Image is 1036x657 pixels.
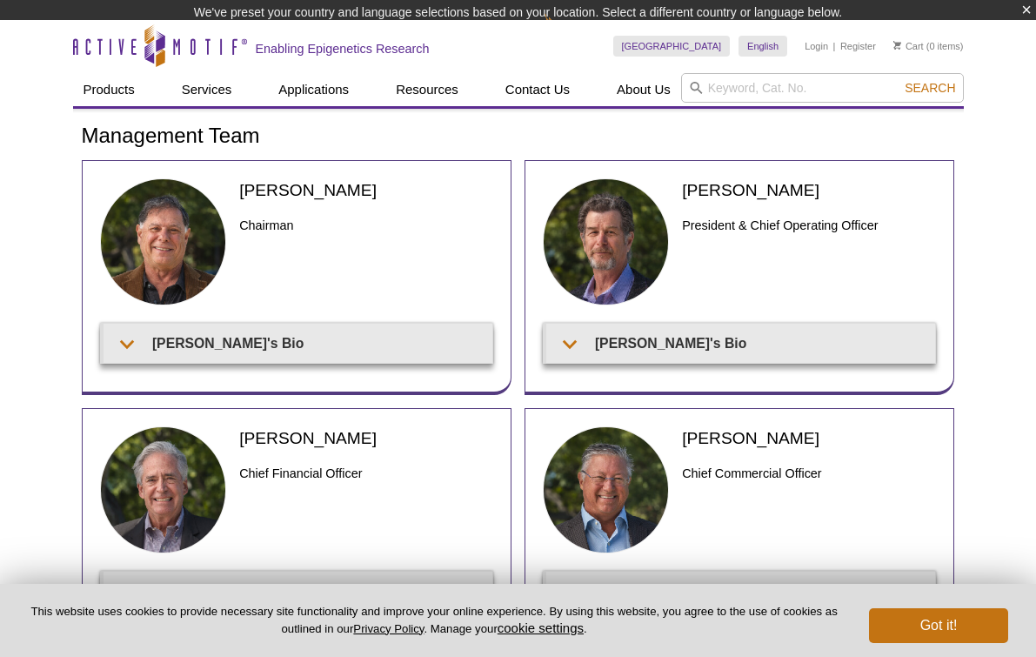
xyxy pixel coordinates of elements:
a: Privacy Policy [353,622,424,635]
a: English [739,36,787,57]
h3: Chief Commercial Officer [682,463,935,484]
a: Services [171,73,243,106]
a: Products [73,73,145,106]
p: This website uses cookies to provide necessary site functionality and improve your online experie... [28,604,840,637]
h2: [PERSON_NAME] [239,426,492,450]
h2: [PERSON_NAME] [682,426,935,450]
h1: Management Team [82,124,955,150]
summary: [PERSON_NAME] Bio [546,572,935,611]
a: Register [840,40,876,52]
span: Search [905,81,955,95]
a: [GEOGRAPHIC_DATA] [613,36,731,57]
summary: [PERSON_NAME]'s Bio [546,324,935,363]
li: | [833,36,836,57]
li: (0 items) [893,36,964,57]
a: Resources [385,73,469,106]
h2: [PERSON_NAME] [682,178,935,202]
img: Joe Fernandez headshot [100,178,227,305]
button: Search [899,80,960,96]
button: cookie settings [498,620,584,635]
a: Login [805,40,828,52]
h2: [PERSON_NAME] [239,178,492,202]
h3: Chief Financial Officer [239,463,492,484]
img: Fritz Eibel headshot [543,426,670,553]
h3: Chairman [239,215,492,236]
button: Got it! [869,608,1008,643]
input: Keyword, Cat. No. [681,73,964,103]
img: Ted DeFrank headshot [543,178,670,305]
a: About Us [606,73,681,106]
h3: President & Chief Operating Officer [682,215,935,236]
img: Change Here [545,13,591,54]
img: Patrick Yount headshot [100,426,227,553]
a: Contact Us [495,73,580,106]
img: Your Cart [893,41,901,50]
a: Cart [893,40,924,52]
h2: Enabling Epigenetics Research [256,41,430,57]
summary: [PERSON_NAME]'s Bio [104,572,492,611]
summary: [PERSON_NAME]'s Bio [104,324,492,363]
a: Applications [268,73,359,106]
